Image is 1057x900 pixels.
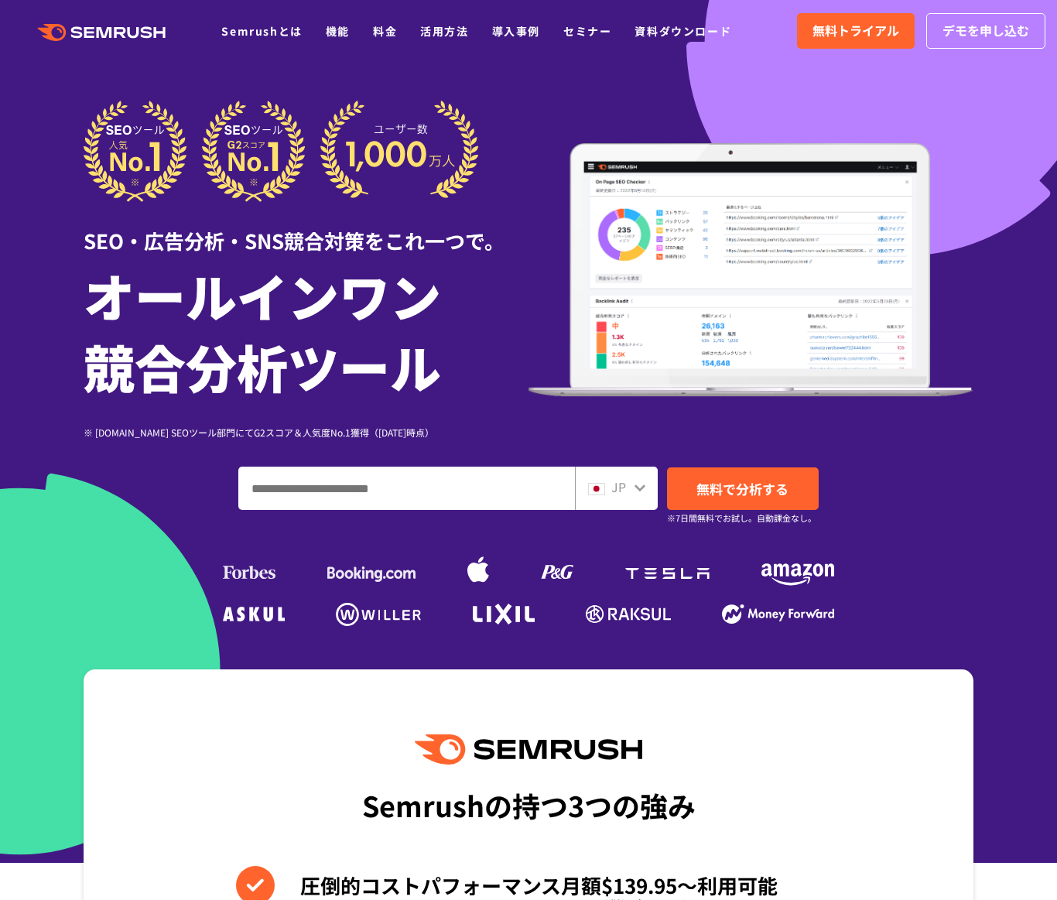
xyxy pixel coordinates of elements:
[667,467,819,510] a: 無料で分析する
[84,259,528,402] h1: オールインワン 競合分析ツール
[84,202,528,255] div: SEO・広告分析・SNS競合対策をこれ一つで。
[373,23,397,39] a: 料金
[611,477,626,496] span: JP
[84,425,528,440] div: ※ [DOMAIN_NAME] SEOツール部門にてG2スコア＆人気度No.1獲得（[DATE]時点）
[812,21,899,41] span: 無料トライアル
[926,13,1045,49] a: デモを申し込む
[326,23,350,39] a: 機能
[492,23,540,39] a: 導入事例
[420,23,468,39] a: 活用方法
[797,13,915,49] a: 無料トライアル
[696,479,788,498] span: 無料で分析する
[221,23,302,39] a: Semrushとは
[942,21,1029,41] span: デモを申し込む
[239,467,574,509] input: ドメイン、キーワードまたはURLを入力してください
[667,511,816,525] small: ※7日間無料でお試し。自動課金なし。
[635,23,731,39] a: 資料ダウンロード
[362,776,696,833] div: Semrushの持つ3つの強み
[415,734,642,765] img: Semrush
[563,23,611,39] a: セミナー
